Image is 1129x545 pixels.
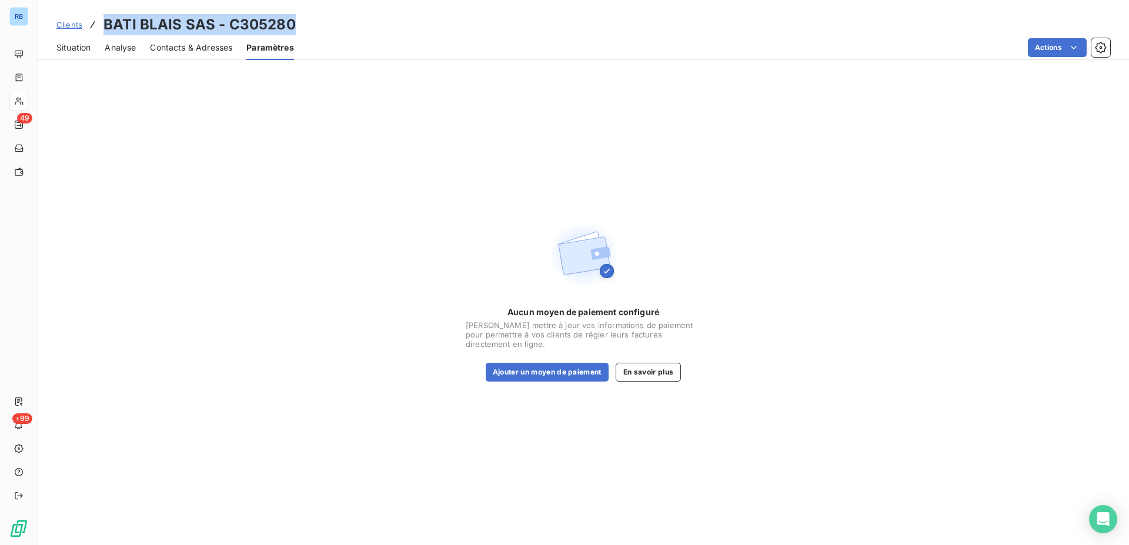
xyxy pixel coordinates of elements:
[1089,505,1117,533] div: Open Intercom Messenger
[17,113,32,123] span: 49
[56,20,82,29] span: Clients
[56,19,82,31] a: Clients
[507,306,659,318] span: Aucun moyen de paiement configuré
[616,363,681,382] button: En savoir plus
[150,42,232,54] span: Contacts & Adresses
[103,14,296,35] h3: BATI BLAIS SAS - C305280
[246,42,294,54] span: Paramètres
[546,217,621,292] img: Empty state
[9,7,28,26] div: RB
[12,413,32,424] span: +99
[56,42,91,54] span: Situation
[9,519,28,538] img: Logo LeanPay
[105,42,136,54] span: Analyse
[1028,38,1087,57] button: Actions
[466,320,701,349] span: [PERSON_NAME] mettre à jour vos informations de paiement pour permettre à vos clients de régler l...
[486,363,609,382] button: Ajouter un moyen de paiement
